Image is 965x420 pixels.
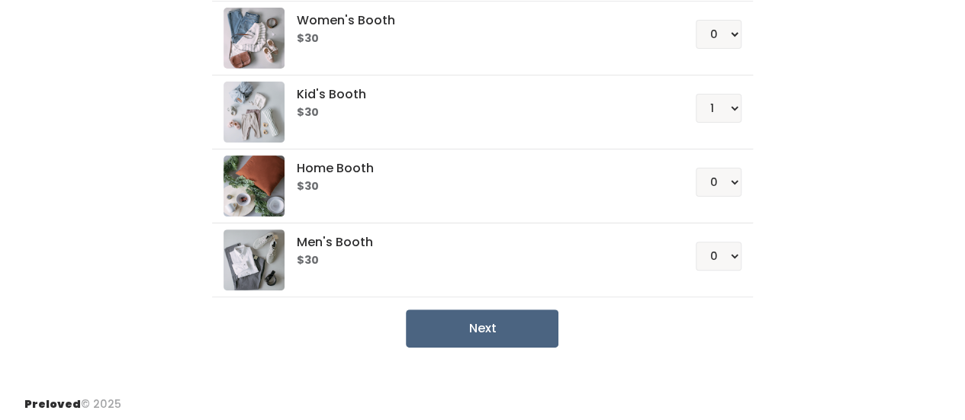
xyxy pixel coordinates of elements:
[24,396,81,412] span: Preloved
[297,33,659,45] h6: $30
[297,14,659,27] h5: Women's Booth
[297,107,659,119] h6: $30
[297,162,659,175] h5: Home Booth
[24,384,121,412] div: © 2025
[297,255,659,267] h6: $30
[224,155,285,216] img: preloved logo
[297,88,659,101] h5: Kid's Booth
[297,181,659,193] h6: $30
[224,229,285,290] img: preloved logo
[406,309,558,348] button: Next
[297,236,659,249] h5: Men's Booth
[224,8,285,69] img: preloved logo
[224,82,285,143] img: preloved logo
